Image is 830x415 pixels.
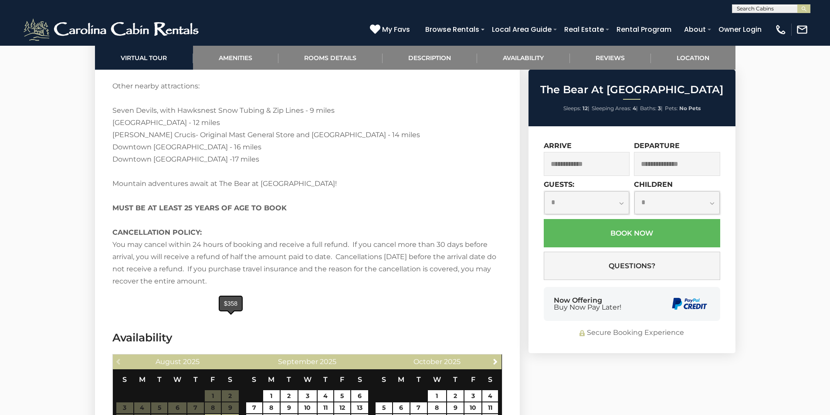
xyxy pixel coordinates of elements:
a: Browse Rentals [421,22,484,37]
span: Wednesday [304,375,312,384]
label: Departure [634,142,680,150]
span: September [278,358,318,366]
span: Sleeping Areas: [592,105,631,111]
span: Baths: [640,105,657,111]
button: Questions? [544,252,720,280]
span: Thursday [453,375,457,384]
a: Reviews [570,46,651,70]
label: Guests: [544,180,574,189]
a: 10 [298,402,317,414]
span: 2025 [183,358,200,366]
strong: 4 [633,105,636,111]
a: 11 [482,402,498,414]
a: Rental Program [612,22,676,37]
a: Local Area Guide [488,22,556,37]
a: 4 [318,390,333,402]
a: 8 [428,402,446,414]
strong: MUST BE AT LEAST 25 YEARS OF AGE TO BOOK CANCELLATION POLICY: [112,204,287,236]
a: 5 [376,402,392,414]
label: Arrive [544,142,572,150]
label: Children [634,180,673,189]
span: Sleeps: [563,105,581,111]
a: 11 [318,402,333,414]
a: Location [651,46,735,70]
div: Secure Booking Experience [544,328,720,338]
span: Monday [139,375,146,384]
span: Wednesday [173,375,181,384]
a: 5 [334,390,350,402]
a: About [680,22,710,37]
img: mail-regular-white.png [796,24,808,36]
div: $358 [220,297,242,310]
a: 9 [447,402,464,414]
a: 3 [298,390,317,402]
a: Description [383,46,477,70]
a: 2 [447,390,464,402]
a: 2 [281,390,298,402]
span: Thursday [323,375,328,384]
span: Friday [210,375,215,384]
span: Friday [340,375,344,384]
a: Virtual Tour [95,46,193,70]
a: 7 [410,402,427,414]
img: White-1-2.png [22,17,203,43]
a: Amenities [193,46,278,70]
span: Saturday [228,375,232,384]
strong: No Pets [679,105,701,111]
span: Sunday [382,375,386,384]
span: Wednesday [433,375,441,384]
span: Monday [268,375,274,384]
a: 7 [246,402,262,414]
a: Real Estate [560,22,608,37]
span: Sunday [122,375,127,384]
a: 8 [263,402,279,414]
span: Buy Now Pay Later! [554,304,621,311]
a: 12 [334,402,350,414]
a: 3 [464,390,481,402]
strong: 12 [583,105,588,111]
span: My Favs [382,24,410,35]
a: 6 [393,402,410,414]
a: Rooms Details [278,46,383,70]
span: Saturday [488,375,492,384]
h2: The Bear At [GEOGRAPHIC_DATA] [531,84,733,95]
strong: 3 [658,105,661,111]
span: Next [492,358,499,365]
a: 4 [482,390,498,402]
a: 9 [281,402,298,414]
a: Owner Login [714,22,766,37]
span: August [156,358,181,366]
li: | [640,103,663,114]
a: My Favs [370,24,412,35]
span: Tuesday [417,375,421,384]
h3: Availability [112,330,502,345]
a: 13 [351,402,368,414]
span: Saturday [358,375,362,384]
a: Availability [477,46,570,70]
span: Tuesday [287,375,291,384]
span: Friday [471,375,475,384]
li: | [592,103,638,114]
a: 1 [428,390,446,402]
a: 6 [351,390,368,402]
span: 2025 [320,358,336,366]
div: Now Offering [554,297,621,311]
span: 2025 [444,358,461,366]
span: Monday [398,375,404,384]
span: October [413,358,442,366]
a: Next [490,356,501,367]
img: phone-regular-white.png [775,24,787,36]
a: 1 [263,390,279,402]
span: Pets: [665,105,678,111]
span: Thursday [193,375,198,384]
button: Book Now [544,219,720,247]
a: 10 [464,402,481,414]
span: Tuesday [157,375,162,384]
li: | [563,103,589,114]
span: Sunday [252,375,256,384]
